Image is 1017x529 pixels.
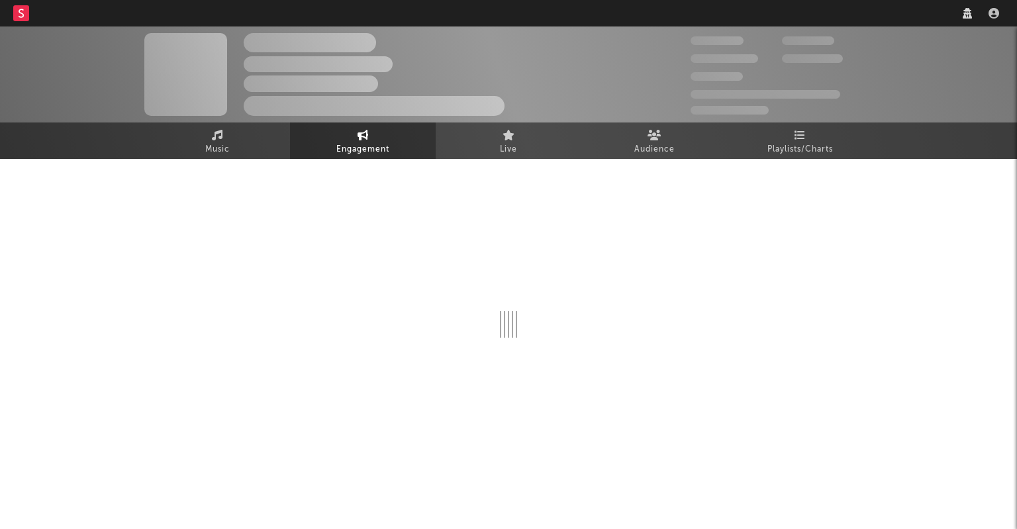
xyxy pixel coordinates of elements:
span: 100 000 [782,36,834,45]
span: Audience [634,142,675,158]
span: Jump Score: 85.0 [691,106,769,115]
a: Audience [581,122,727,159]
span: 50 000 000 Monthly Listeners [691,90,840,99]
a: Music [144,122,290,159]
span: Live [500,142,517,158]
a: Playlists/Charts [727,122,873,159]
span: 300 000 [691,36,744,45]
span: 1 000 000 [782,54,843,63]
a: Live [436,122,581,159]
span: 50 000 000 [691,54,758,63]
span: Engagement [336,142,389,158]
span: Playlists/Charts [767,142,833,158]
span: 100 000 [691,72,743,81]
span: Music [205,142,230,158]
a: Engagement [290,122,436,159]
